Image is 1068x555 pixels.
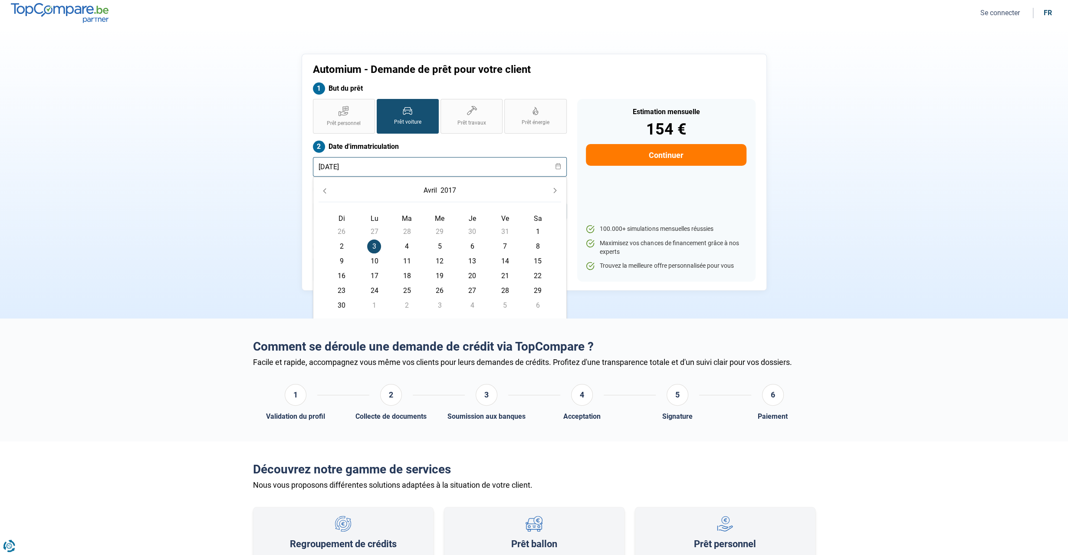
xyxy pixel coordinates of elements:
img: Prêt personnel [717,516,733,532]
span: 1 [531,225,545,239]
button: Continuer [586,144,746,166]
div: Estimation mensuelle [586,108,746,115]
span: 2 [400,299,414,312]
td: 3 [423,298,456,313]
span: 12 [433,254,447,268]
span: 8 [531,240,545,253]
td: 19 [423,269,456,283]
span: 28 [400,225,414,239]
span: 29 [433,225,447,239]
td: 10 [358,254,391,269]
td: 7 [489,239,521,254]
span: 31 [498,225,512,239]
td: 27 [358,224,391,239]
span: Prêt personnel [327,120,361,127]
td: 5 [423,239,456,254]
td: 4 [456,298,489,313]
span: 18 [400,269,414,283]
span: Ma [402,214,412,223]
span: 26 [433,284,447,298]
td: 13 [456,254,489,269]
li: 100.000+ simulations mensuelles réussies [586,225,746,233]
td: 8 [521,239,554,254]
span: 26 [335,225,348,239]
td: 22 [521,269,554,283]
div: Choose Date [313,177,567,325]
div: Prêt ballon [511,539,557,550]
td: 15 [521,254,554,269]
td: 20 [456,269,489,283]
span: 24 [367,284,381,298]
td: 24 [358,283,391,298]
td: 27 [456,283,489,298]
span: 16 [335,269,348,283]
div: fr [1044,9,1052,17]
span: 5 [498,299,512,312]
div: Nous vous proposons différentes solutions adaptées à la situation de votre client. [253,480,815,489]
span: 11 [400,254,414,268]
span: 7 [498,240,512,253]
td: 18 [391,269,423,283]
label: But du prêt [313,82,567,95]
span: Prêt voiture [394,118,421,126]
button: Se connecter [978,8,1022,17]
td: 11 [391,254,423,269]
span: 25 [400,284,414,298]
div: Collecte de documents [355,412,427,420]
span: Je [469,214,476,223]
div: Acceptation [563,412,601,420]
td: 16 [325,269,358,283]
span: 3 [367,240,381,253]
td: 12 [423,254,456,269]
label: Date d'immatriculation [313,141,567,153]
button: Choose Month [422,183,439,198]
button: Next Month [549,184,561,197]
div: 6 [762,384,784,406]
span: 29 [531,284,545,298]
td: 4 [391,239,423,254]
span: Me [435,214,444,223]
span: 27 [465,284,479,298]
div: 3 [476,384,497,406]
span: 19 [433,269,447,283]
td: 26 [423,283,456,298]
span: Lu [370,214,378,223]
td: 31 [489,224,521,239]
span: 14 [498,254,512,268]
td: 17 [358,269,391,283]
td: 26 [325,224,358,239]
span: 27 [367,225,381,239]
li: Trouvez la meilleure offre personnalisée pour vous [586,262,746,270]
td: 14 [489,254,521,269]
span: 4 [465,299,479,312]
td: 29 [521,283,554,298]
span: Di [338,214,345,223]
td: 28 [489,283,521,298]
span: 20 [465,269,479,283]
td: 25 [391,283,423,298]
td: 30 [456,224,489,239]
img: TopCompare.be [11,3,108,23]
input: jj/mm/aaaa [313,157,567,177]
td: 23 [325,283,358,298]
div: 2 [380,384,402,406]
span: 6 [531,299,545,312]
img: Prêt ballon [526,516,542,532]
td: 5 [489,298,521,313]
span: 6 [465,240,479,253]
span: 21 [498,269,512,283]
td: 21 [489,269,521,283]
span: 30 [335,299,348,312]
span: Ve [501,214,509,223]
td: 29 [423,224,456,239]
span: Prêt énergie [522,119,549,126]
span: 22 [531,269,545,283]
div: 5 [667,384,688,406]
span: 5 [433,240,447,253]
td: 2 [391,298,423,313]
div: Regroupement de crédits [290,539,397,550]
span: 4 [400,240,414,253]
div: 154 € [586,122,746,137]
div: 4 [571,384,593,406]
button: Choose Year [439,183,458,198]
